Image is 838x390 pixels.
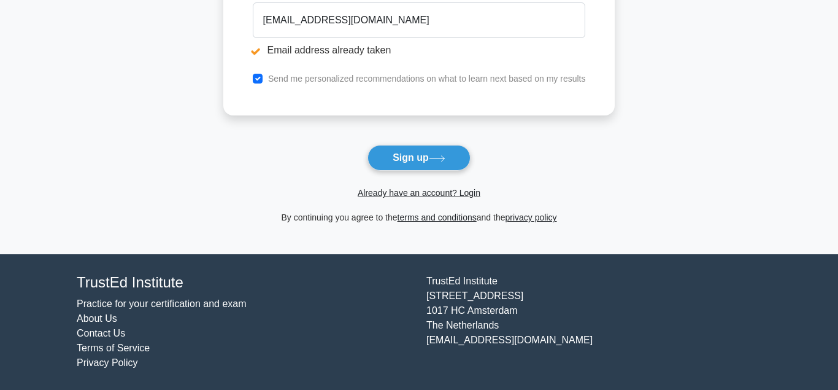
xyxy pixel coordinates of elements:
[367,145,471,171] button: Sign up
[77,313,117,324] a: About Us
[253,43,586,58] li: Email address already taken
[77,328,125,338] a: Contact Us
[419,274,769,370] div: TrustEd Institute [STREET_ADDRESS] 1017 HC Amsterdam The Netherlands [EMAIL_ADDRESS][DOMAIN_NAME]
[77,343,150,353] a: Terms of Service
[216,210,623,225] div: By continuing you agree to the and the
[398,213,477,222] a: terms and conditions
[77,357,138,368] a: Privacy Policy
[253,2,586,38] input: Email
[505,213,557,222] a: privacy policy
[77,298,247,309] a: Practice for your certification and exam
[77,274,412,292] h4: TrustEd Institute
[358,188,480,198] a: Already have an account? Login
[268,74,586,84] label: Send me personalized recommendations on what to learn next based on my results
